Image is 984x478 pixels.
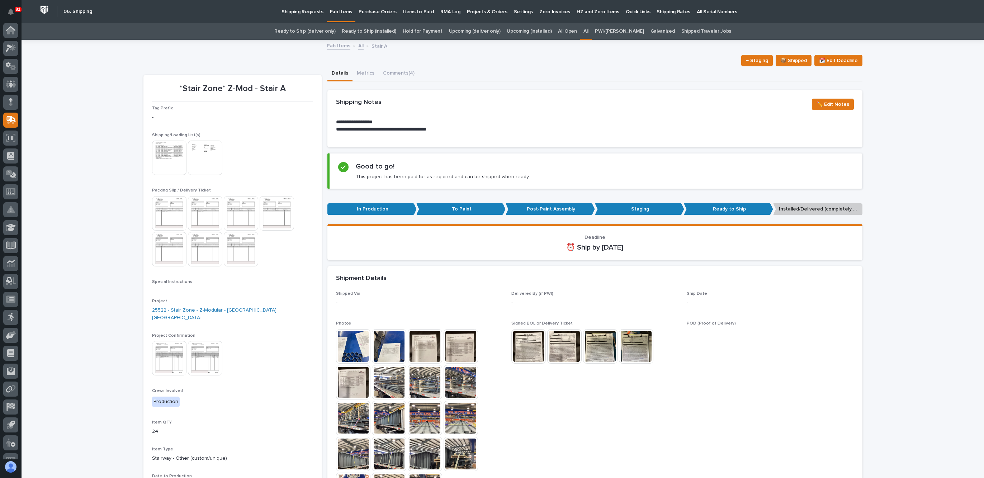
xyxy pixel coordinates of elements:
img: Workspace Logo [38,3,51,16]
p: 24 [152,428,313,435]
a: PWI/[PERSON_NAME] [595,23,644,40]
span: 📆 Edit Deadline [819,56,858,65]
button: Notifications [3,4,18,19]
a: Upcoming (deliver only) [449,23,501,40]
a: All [583,23,588,40]
a: All [358,41,364,49]
span: Photos [336,321,351,326]
span: ✏️ Edit Notes [817,100,849,109]
span: Shipping/Loading List(s) [152,133,200,137]
h2: 06. Shipping [63,9,92,15]
p: 81 [16,7,20,12]
span: Project [152,299,167,303]
span: ← Staging [746,56,768,65]
p: - [687,299,853,307]
span: Signed BOL or Delivery Ticket [511,321,573,326]
button: users-avatar [3,459,18,474]
button: 📆 Edit Deadline [814,55,862,66]
p: - [687,329,853,337]
button: ← Staging [741,55,773,66]
div: Production [152,397,180,407]
p: Post-Paint Assembly [506,203,595,215]
button: 📦 Shipped [776,55,812,66]
p: *Stair Zone* Z-Mod - Stair A [152,84,313,94]
span: Special Instructions [152,280,192,284]
a: 25522 - Stair Zone - Z-Modular - [GEOGRAPHIC_DATA] [GEOGRAPHIC_DATA] [152,307,313,322]
span: Item QTY [152,420,172,425]
p: - [152,114,313,121]
p: Stair A [372,42,387,49]
h2: Shipping Notes [336,99,382,107]
button: Metrics [353,66,379,81]
p: ⏰ Ship by [DATE] [336,243,854,252]
span: Packing Slip / Delivery Ticket [152,188,211,193]
span: Ship Date [687,292,707,296]
a: Ready to Ship (installed) [342,23,396,40]
span: POD (Proof of Delivery) [687,321,736,326]
span: Deadline [585,235,605,240]
p: Stairway - Other (custom/unique) [152,455,313,462]
span: Tag Prefix [152,106,173,110]
span: 📦 Shipped [780,56,807,65]
p: Ready to Ship [684,203,773,215]
a: Fab Items [327,41,350,49]
p: In Production [327,203,417,215]
span: Project Confirmation [152,333,195,338]
span: Shipped Via [336,292,360,296]
a: Upcoming (installed) [507,23,552,40]
h2: Good to go! [356,162,394,171]
p: - [511,299,678,307]
h2: Shipment Details [336,275,387,283]
p: Staging [595,203,684,215]
p: - [336,299,503,307]
a: Ready to Ship (deliver only) [274,23,335,40]
p: To Paint [416,203,506,215]
a: Galvanized [651,23,675,40]
p: This project has been paid for as required and can be shipped when ready. [356,174,530,180]
p: Installed/Delivered (completely done) [773,203,862,215]
a: Shipped Traveler Jobs [681,23,732,40]
button: ✏️ Edit Notes [812,99,854,110]
span: Item Type [152,447,173,451]
span: Crews Involved [152,389,183,393]
a: Hold for Payment [403,23,443,40]
button: Details [327,66,353,81]
button: Comments (4) [379,66,419,81]
span: Delivered By (if PWI) [511,292,553,296]
a: All Open [558,23,577,40]
div: Notifications81 [9,9,18,20]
